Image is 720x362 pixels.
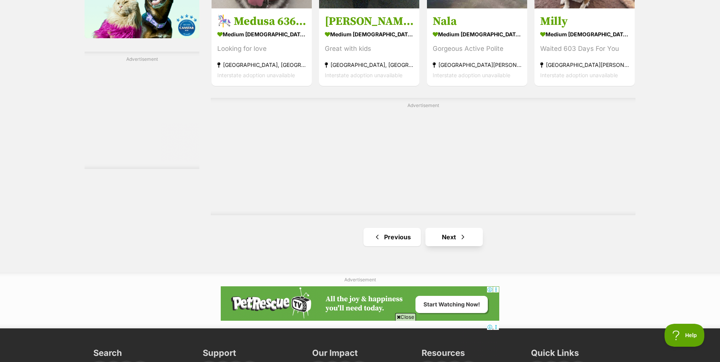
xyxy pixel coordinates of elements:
[319,8,419,86] a: [PERSON_NAME] medium [DEMOGRAPHIC_DATA] Dog Great with kids [GEOGRAPHIC_DATA], [GEOGRAPHIC_DATA] ...
[540,59,629,70] strong: [GEOGRAPHIC_DATA][PERSON_NAME][GEOGRAPHIC_DATA]
[540,71,618,78] span: Interstate adoption unavailable
[238,112,609,208] iframe: Advertisement
[433,59,521,70] strong: [GEOGRAPHIC_DATA][PERSON_NAME][GEOGRAPHIC_DATA]
[211,228,635,246] nav: Pagination
[325,28,414,39] strong: medium [DEMOGRAPHIC_DATA] Dog
[217,14,306,28] h3: 🎠 Medusa 6366 🎠
[85,52,199,169] div: Advertisement
[212,8,312,86] a: 🎠 Medusa 6366 🎠 medium [DEMOGRAPHIC_DATA] Dog Looking for love [GEOGRAPHIC_DATA], [GEOGRAPHIC_DAT...
[534,8,635,86] a: Milly medium [DEMOGRAPHIC_DATA] Dog Waited 603 Days For You [GEOGRAPHIC_DATA][PERSON_NAME][GEOGRA...
[217,59,306,70] strong: [GEOGRAPHIC_DATA], [GEOGRAPHIC_DATA]
[363,228,421,246] a: Previous page
[221,286,499,321] iframe: Advertisement
[395,313,416,321] span: Close
[211,98,635,215] div: Advertisement
[325,43,414,54] div: Great with kids
[325,59,414,70] strong: [GEOGRAPHIC_DATA], [GEOGRAPHIC_DATA]
[217,43,306,54] div: Looking for love
[427,8,527,86] a: Nala medium [DEMOGRAPHIC_DATA] Dog Gorgeous Active Polite [GEOGRAPHIC_DATA][PERSON_NAME][GEOGRAPH...
[433,43,521,54] div: Gorgeous Active Polite
[217,71,295,78] span: Interstate adoption unavailable
[540,14,629,28] h3: Milly
[325,14,414,28] h3: [PERSON_NAME]
[433,28,521,39] strong: medium [DEMOGRAPHIC_DATA] Dog
[540,28,629,39] strong: medium [DEMOGRAPHIC_DATA] Dog
[540,43,629,54] div: Waited 603 Days For You
[325,71,402,78] span: Interstate adoption unavailable
[217,28,306,39] strong: medium [DEMOGRAPHIC_DATA] Dog
[221,324,499,358] iframe: Advertisement
[433,71,510,78] span: Interstate adoption unavailable
[433,14,521,28] h3: Nala
[665,324,705,347] iframe: Help Scout Beacon - Open
[85,66,199,161] iframe: Advertisement
[425,228,483,246] a: Next page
